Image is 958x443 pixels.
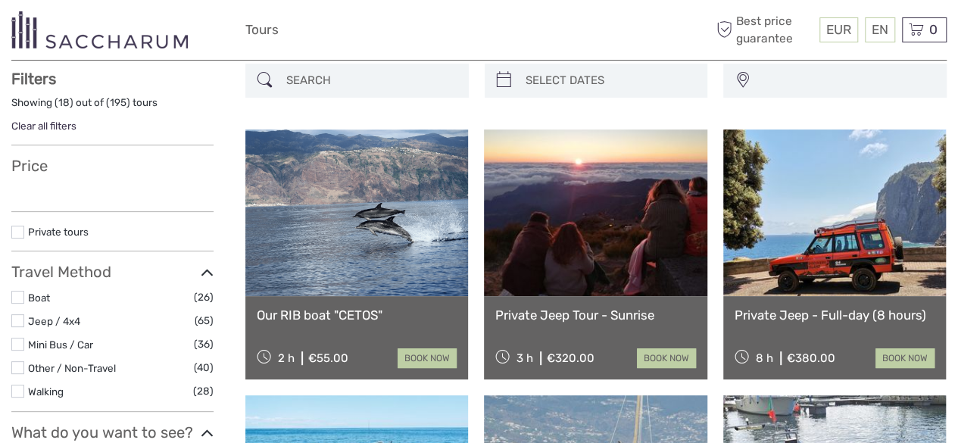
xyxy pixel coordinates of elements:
[398,348,457,368] a: book now
[308,351,348,365] div: €55.00
[516,351,533,365] span: 3 h
[194,289,214,306] span: (26)
[28,338,93,351] a: Mini Bus / Car
[547,351,594,365] div: €320.00
[280,67,461,94] input: SEARCH
[865,17,895,42] div: EN
[756,351,773,365] span: 8 h
[11,157,214,175] h3: Price
[28,385,64,398] a: Walking
[11,120,76,132] a: Clear all filters
[495,307,695,323] a: Private Jeep Tour - Sunrise
[11,70,56,88] strong: Filters
[28,315,80,327] a: Jeep / 4x4
[520,67,701,94] input: SELECT DATES
[194,335,214,353] span: (36)
[11,423,214,441] h3: What do you want to see?
[875,348,935,368] a: book now
[194,359,214,376] span: (40)
[195,312,214,329] span: (65)
[787,351,835,365] div: €380.00
[110,95,126,110] label: 195
[637,348,696,368] a: book now
[713,13,816,46] span: Best price guarantee
[278,351,295,365] span: 2 h
[245,19,279,41] a: Tours
[257,307,457,323] a: Our RIB boat "CETOS"
[28,226,89,238] a: Private tours
[735,307,935,323] a: Private Jeep - Full-day (8 hours)
[193,382,214,400] span: (28)
[11,95,214,119] div: Showing ( ) out of ( ) tours
[58,95,70,110] label: 18
[11,263,214,281] h3: Travel Method
[11,11,188,48] img: 3281-7c2c6769-d4eb-44b0-bed6-48b5ed3f104e_logo_small.png
[28,292,50,304] a: Boat
[28,362,116,374] a: Other / Non-Travel
[927,22,940,37] span: 0
[826,22,851,37] span: EUR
